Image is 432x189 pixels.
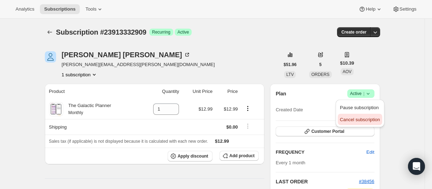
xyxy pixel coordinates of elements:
[229,153,254,159] span: Add product
[45,27,55,37] button: Subscriptions
[242,122,253,130] button: Shipping actions
[338,102,382,113] button: Pause subscription
[366,149,374,156] span: Edit
[343,69,352,74] span: AOV
[359,179,374,184] a: #38456
[62,61,215,68] span: [PERSON_NAME][EMAIL_ADDRESS][PERSON_NAME][DOMAIN_NAME]
[276,90,286,97] h2: Plan
[220,151,259,161] button: Add product
[62,71,98,78] button: Product actions
[276,149,366,156] h2: FREQUENCY
[284,62,297,67] span: $51.96
[276,106,303,113] span: Created Date
[215,138,229,144] span: $12.99
[178,153,208,159] span: Apply discount
[276,160,305,165] span: Every 1 month
[337,27,371,37] button: Create order
[16,6,34,12] span: Analytics
[242,105,253,112] button: Product actions
[178,29,189,35] span: Active
[68,110,83,115] small: Monthly
[44,6,76,12] span: Subscriptions
[45,51,56,63] span: Nancy Richards
[362,147,378,158] button: Edit
[315,60,326,70] button: 5
[276,126,374,136] button: Customer Portal
[354,4,386,14] button: Help
[50,102,62,116] img: product img
[140,84,181,99] th: Quantity
[363,91,364,96] span: |
[181,84,215,99] th: Unit Price
[85,6,96,12] span: Tools
[366,6,375,12] span: Help
[56,28,146,36] span: Subscription #23913332909
[276,178,359,185] h2: LAST ORDER
[341,29,366,35] span: Create order
[40,4,80,14] button: Subscriptions
[319,62,322,67] span: 5
[215,84,240,99] th: Price
[226,124,238,130] span: $0.00
[286,72,294,77] span: LTV
[11,4,38,14] button: Analytics
[224,106,238,112] span: $12.99
[45,119,140,135] th: Shipping
[359,178,374,185] button: #38456
[63,102,111,116] div: The Galactic Planner
[62,51,191,58] div: [PERSON_NAME] [PERSON_NAME]
[152,29,170,35] span: Recurring
[311,129,344,134] span: Customer Portal
[81,4,108,14] button: Tools
[340,105,379,110] span: Pause subscription
[340,117,380,122] span: Cancel subscription
[311,72,329,77] span: ORDERS
[45,84,140,99] th: Product
[338,114,382,125] button: Cancel subscription
[400,6,416,12] span: Settings
[198,106,212,112] span: $12.99
[168,151,212,161] button: Apply discount
[49,139,208,144] span: Sales tax (if applicable) is not displayed because it is calculated with each new order.
[350,90,372,97] span: Active
[280,60,301,70] button: $51.96
[388,4,421,14] button: Settings
[340,60,354,67] span: $10.39
[408,158,425,175] div: Open Intercom Messenger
